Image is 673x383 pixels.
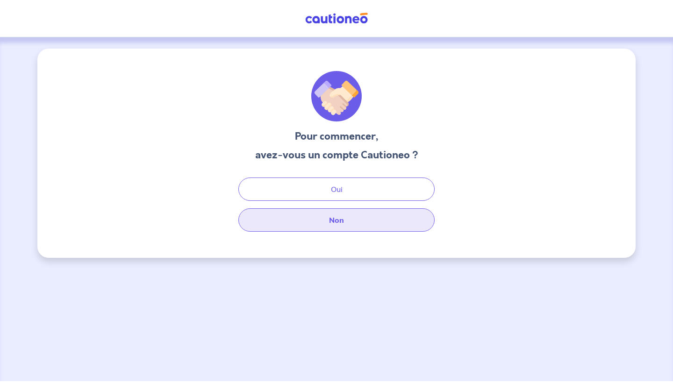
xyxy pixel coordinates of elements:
[255,129,418,144] h3: Pour commencer,
[255,148,418,163] h3: avez-vous un compte Cautioneo ?
[301,13,372,24] img: Cautioneo
[311,71,362,121] img: illu_welcome.svg
[238,208,435,232] button: Non
[238,177,435,201] button: Oui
